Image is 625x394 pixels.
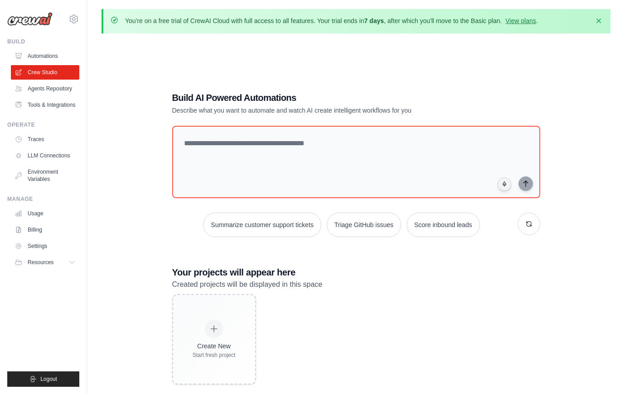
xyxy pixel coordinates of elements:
button: Resources [11,255,79,270]
div: Manage [7,195,79,203]
a: Environment Variables [11,165,79,186]
a: Automations [11,49,79,63]
a: View plans [505,17,536,24]
a: Settings [11,239,79,253]
button: Get new suggestions [518,213,540,235]
p: You're on a free trial of CrewAI Cloud with full access to all features. Your trial ends in , aft... [125,16,538,25]
img: Logo [7,12,53,26]
a: Usage [11,206,79,221]
span: Logout [40,375,57,383]
button: Logout [7,371,79,387]
a: Traces [11,132,79,147]
h3: Your projects will appear here [172,266,540,279]
div: Start fresh project [193,351,236,359]
a: Agents Repository [11,81,79,96]
span: Resources [28,259,53,266]
a: Tools & Integrations [11,98,79,112]
button: Summarize customer support tickets [203,213,321,237]
div: Create New [193,342,236,351]
button: Score inbound leads [407,213,480,237]
div: Operate [7,121,79,128]
a: LLM Connections [11,148,79,163]
div: Build [7,38,79,45]
button: Click to speak your automation idea [498,177,511,191]
button: Triage GitHub issues [327,213,401,237]
strong: 7 days [364,17,384,24]
a: Billing [11,223,79,237]
p: Created projects will be displayed in this space [172,279,540,290]
p: Describe what you want to automate and watch AI create intelligent workflows for you [172,106,477,115]
a: Crew Studio [11,65,79,80]
h1: Build AI Powered Automations [172,91,477,104]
